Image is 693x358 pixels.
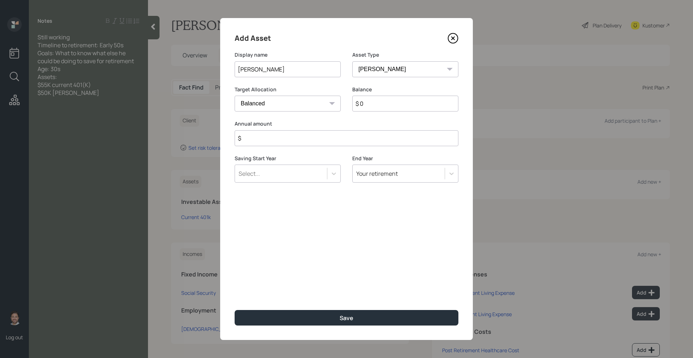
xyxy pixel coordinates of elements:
[235,86,341,93] label: Target Allocation
[235,51,341,58] label: Display name
[235,155,341,162] label: Saving Start Year
[239,170,260,178] div: Select...
[352,86,458,93] label: Balance
[235,32,271,44] h4: Add Asset
[352,51,458,58] label: Asset Type
[235,310,458,326] button: Save
[340,314,353,322] div: Save
[352,155,458,162] label: End Year
[356,170,398,178] div: Your retirement
[235,120,458,127] label: Annual amount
